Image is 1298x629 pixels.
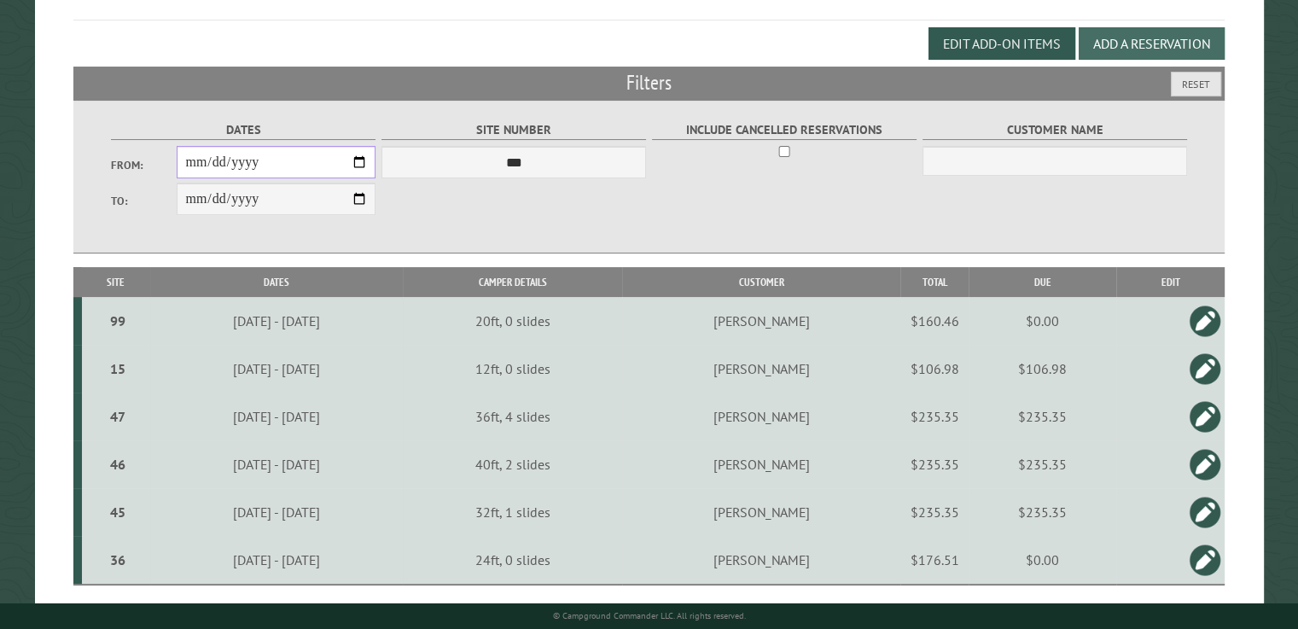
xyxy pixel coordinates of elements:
td: [PERSON_NAME] [622,345,900,393]
td: $235.35 [969,440,1116,488]
div: 36 [89,551,147,568]
td: [PERSON_NAME] [622,393,900,440]
th: Camper Details [403,267,623,297]
td: $0.00 [969,536,1116,585]
div: 99 [89,312,147,329]
td: 24ft, 0 slides [403,536,623,585]
div: [DATE] - [DATE] [153,312,400,329]
td: $106.98 [969,345,1116,393]
button: Reset [1171,72,1221,96]
h2: Filters [73,67,1225,99]
th: Dates [150,267,403,297]
div: [DATE] - [DATE] [153,504,400,521]
td: 40ft, 2 slides [403,440,623,488]
div: [DATE] - [DATE] [153,456,400,473]
td: [PERSON_NAME] [622,488,900,536]
div: [DATE] - [DATE] [153,408,400,425]
div: 45 [89,504,147,521]
th: Total [900,267,969,297]
td: [PERSON_NAME] [622,536,900,585]
button: Add a Reservation [1079,27,1225,60]
label: Site Number [381,120,647,140]
div: [DATE] - [DATE] [153,360,400,377]
td: $235.35 [969,393,1116,440]
td: 12ft, 0 slides [403,345,623,393]
td: $176.51 [900,536,969,585]
th: Site [82,267,150,297]
td: $235.35 [900,440,969,488]
td: 20ft, 0 slides [403,297,623,345]
td: $0.00 [969,297,1116,345]
label: Include Cancelled Reservations [652,120,917,140]
th: Edit [1116,267,1225,297]
th: Customer [622,267,900,297]
button: Edit Add-on Items [928,27,1075,60]
td: [PERSON_NAME] [622,297,900,345]
div: 15 [89,360,147,377]
div: [DATE] - [DATE] [153,551,400,568]
td: 32ft, 1 slides [403,488,623,536]
label: Customer Name [923,120,1188,140]
label: From: [111,157,178,173]
td: $235.35 [900,488,969,536]
div: 46 [89,456,147,473]
td: $235.35 [969,488,1116,536]
div: 47 [89,408,147,425]
label: Dates [111,120,376,140]
td: $160.46 [900,297,969,345]
td: $106.98 [900,345,969,393]
label: To: [111,193,178,209]
td: $235.35 [900,393,969,440]
small: © Campground Commander LLC. All rights reserved. [553,610,746,621]
th: Due [969,267,1116,297]
td: [PERSON_NAME] [622,440,900,488]
td: 36ft, 4 slides [403,393,623,440]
